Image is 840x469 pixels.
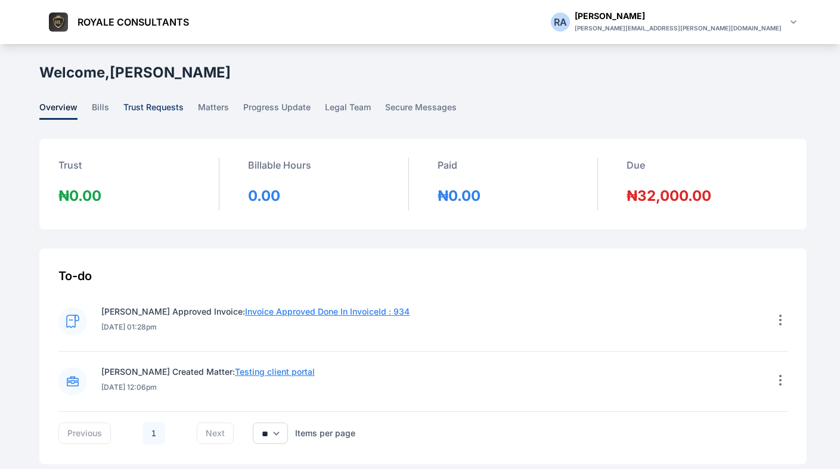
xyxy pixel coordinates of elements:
[385,101,471,120] a: secure messages
[92,101,109,120] span: bills
[197,423,234,444] button: next
[101,366,315,378] p: [PERSON_NAME] Created Matter:
[551,15,570,29] div: R A
[235,366,315,377] a: Testing client portal
[123,101,198,120] a: trust requests
[101,306,410,318] p: [PERSON_NAME] Approved Invoice:
[243,101,325,120] a: progress update
[438,158,481,187] div: Paid
[325,101,371,120] span: legal team
[245,306,410,316] a: Invoice Approved Done In InvoiceId : 934
[385,101,457,120] span: secure messages
[39,63,231,82] h1: Welcome, [PERSON_NAME]
[39,101,78,120] span: overview
[627,158,711,187] div: Due
[101,383,315,392] p: [DATE] 12:06pm
[627,187,711,206] div: ₦32,000.00
[325,101,385,120] a: legal team
[58,187,101,206] div: ₦0.00
[39,101,92,120] a: overview
[171,425,187,442] li: 下一页
[438,187,481,206] div: ₦0.00
[295,427,355,439] div: Items per page
[58,158,101,187] div: Trust
[58,268,788,284] div: To-do
[92,101,123,120] a: bills
[78,15,189,29] span: ROYALE CONSULTANTS
[198,101,243,120] a: matters
[551,10,801,34] button: RA[PERSON_NAME][PERSON_NAME][EMAIL_ADDRESS][PERSON_NAME][DOMAIN_NAME]
[120,425,137,442] li: 上一页
[575,10,782,22] div: [PERSON_NAME]
[142,422,165,445] a: 1
[123,101,184,120] span: trust requests
[248,187,311,206] div: 0.00
[142,421,166,445] li: 1
[551,13,570,32] button: RA
[575,22,782,34] div: [PERSON_NAME][EMAIL_ADDRESS][PERSON_NAME][DOMAIN_NAME]
[58,423,111,444] button: previous
[243,101,311,120] span: progress update
[248,158,311,187] div: Billable Hours
[101,322,410,332] p: [DATE] 01:28pm
[198,101,229,120] span: matters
